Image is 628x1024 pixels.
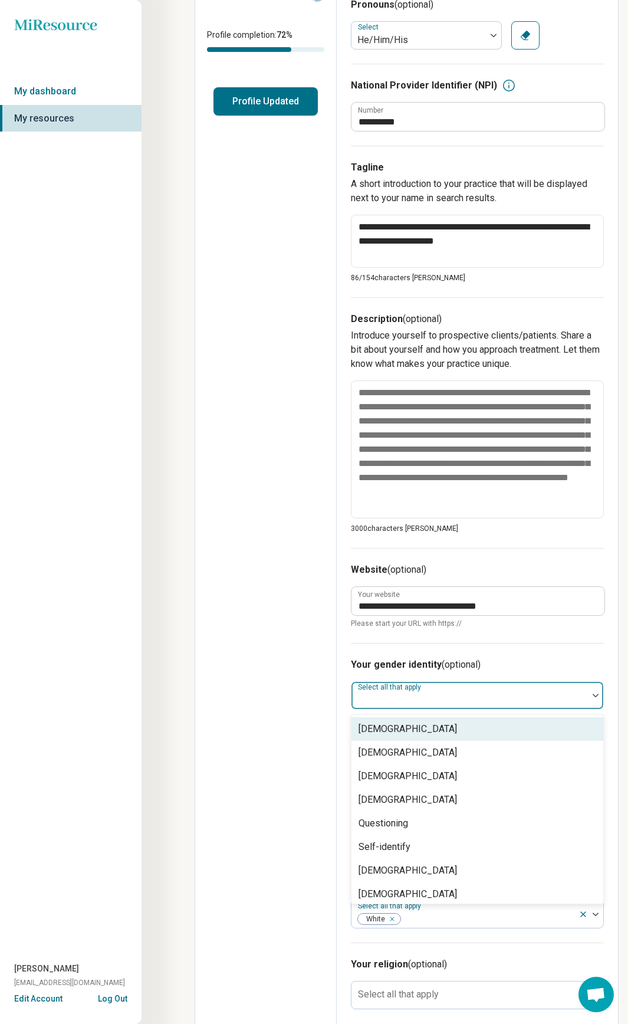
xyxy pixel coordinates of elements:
h3: Your gender identity [351,658,604,672]
div: [DEMOGRAPHIC_DATA] [359,887,457,901]
h3: National Provider Identifier (NPI) [351,78,497,93]
h3: Tagline [351,160,604,175]
label: Select all that apply [358,683,423,691]
span: White [358,914,389,925]
div: [DEMOGRAPHIC_DATA] [359,864,457,878]
div: [DEMOGRAPHIC_DATA] [359,769,457,783]
div: Questioning [359,816,408,831]
h3: Website [351,563,604,577]
label: Your website [358,591,400,598]
button: Log Out [98,993,127,1002]
label: Number [358,107,383,114]
div: [DEMOGRAPHIC_DATA] [359,722,457,736]
span: 72 % [277,30,292,40]
div: Profile completion: [195,22,336,59]
button: Profile Updated [213,87,318,116]
p: A short introduction to your practice that will be displayed next to your name in search results. [351,177,604,205]
div: He/Him/His [357,33,480,47]
div: [DEMOGRAPHIC_DATA] [359,746,457,760]
div: Profile completion [207,47,324,52]
div: [DEMOGRAPHIC_DATA] [359,793,457,807]
label: Select all that apply [358,902,423,910]
div: Self-identify [359,840,410,854]
span: Please start your URL with https:// [351,618,604,629]
p: Introduce yourself to prospective clients/patients. Share a bit about yourself and how you approa... [351,329,604,371]
h3: Your religion [351,957,604,972]
span: (optional) [408,959,447,970]
span: [EMAIL_ADDRESS][DOMAIN_NAME] [14,977,125,988]
h3: Description [351,312,604,326]
p: 3000 characters [PERSON_NAME] [351,523,604,534]
span: (optional) [442,659,481,670]
span: (optional) [387,564,426,575]
span: [PERSON_NAME] [14,963,79,975]
div: Open chat [578,977,614,1012]
span: (optional) [403,313,442,324]
label: Select all that apply [358,989,439,1000]
label: Select [358,23,381,31]
button: Edit Account [14,993,63,1005]
p: 86/ 154 characters [PERSON_NAME] [351,273,604,283]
